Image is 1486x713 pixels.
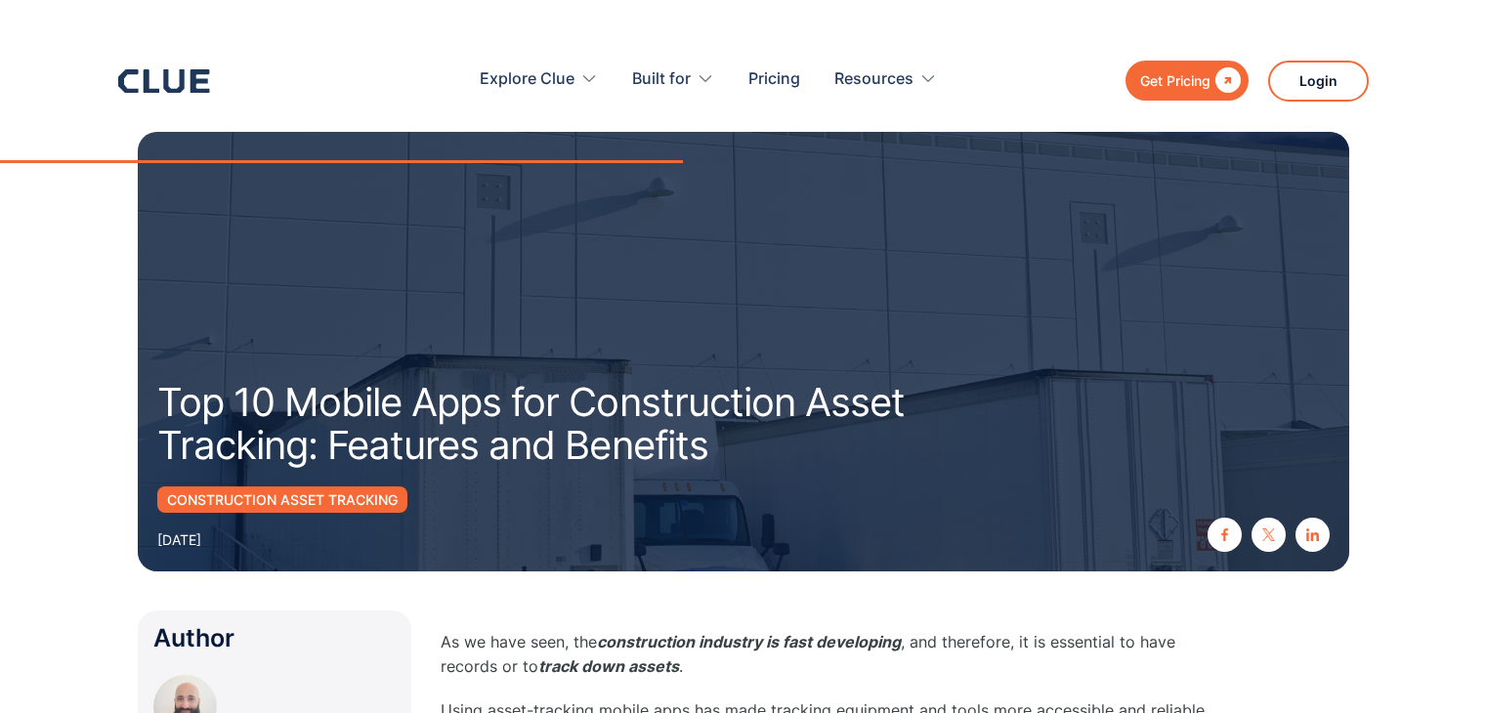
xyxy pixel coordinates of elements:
img: twitter X icon [1262,528,1275,541]
a: Pricing [748,49,800,110]
em: construction industry is fast developing [597,632,901,651]
a: Login [1268,61,1369,102]
div: [DATE] [157,527,201,552]
div: Resources [834,49,913,110]
img: facebook icon [1218,528,1231,541]
a: Construction Asset tracking [157,486,407,513]
div: Get Pricing [1140,68,1210,93]
em: track down assets [538,656,679,676]
div: Author [153,626,396,650]
img: linkedin icon [1306,528,1319,541]
div: Built for [632,49,691,110]
div: Explore Clue [480,49,574,110]
p: As we have seen, the , and therefore, it is essential to have records or to . [441,630,1222,679]
a: Get Pricing [1125,61,1249,101]
h1: Top 10 Mobile Apps for Construction Asset Tracking: Features and Benefits [157,381,978,467]
div: Built for [632,49,714,110]
div: Resources [834,49,937,110]
div:  [1210,68,1241,93]
div: Explore Clue [480,49,598,110]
